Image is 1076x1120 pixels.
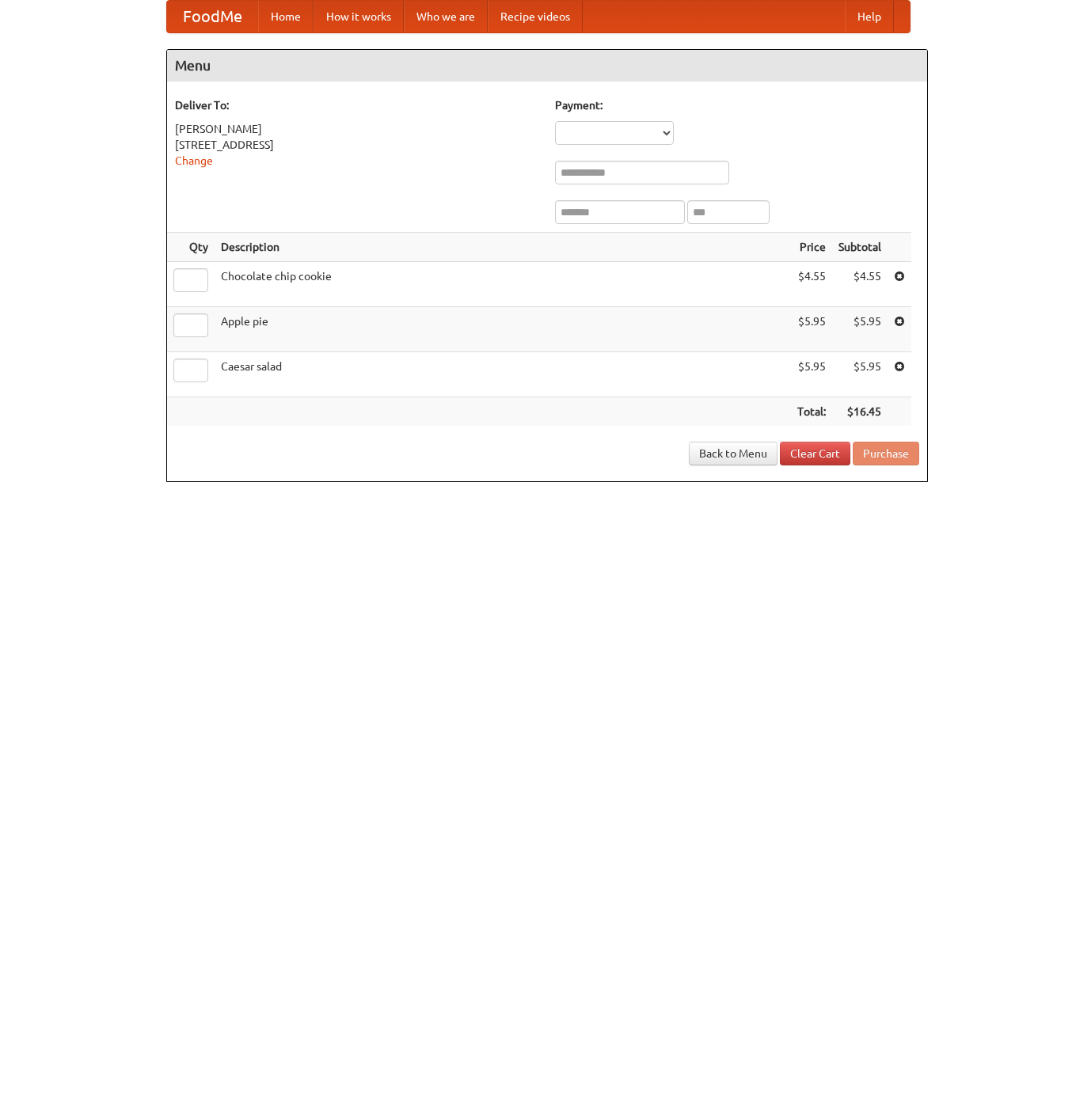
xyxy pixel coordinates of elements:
[488,1,583,32] a: Recipe videos
[175,121,539,137] div: [PERSON_NAME]
[215,233,791,262] th: Description
[258,1,314,32] a: Home
[175,137,539,153] div: [STREET_ADDRESS]
[832,397,888,427] th: $16.45
[832,307,888,352] td: $5.95
[791,307,832,352] td: $5.95
[780,442,850,465] a: Clear Cart
[555,97,919,113] h5: Payment:
[689,442,778,465] a: Back to Menu
[832,233,888,262] th: Subtotal
[175,154,213,167] a: Change
[791,233,832,262] th: Price
[167,1,258,32] a: FoodMe
[832,352,888,397] td: $5.95
[791,352,832,397] td: $5.95
[404,1,488,32] a: Who we are
[832,262,888,307] td: $4.55
[314,1,404,32] a: How it works
[175,97,539,113] h5: Deliver To:
[167,233,215,262] th: Qty
[215,307,791,352] td: Apple pie
[215,352,791,397] td: Caesar salad
[215,262,791,307] td: Chocolate chip cookie
[791,397,832,427] th: Total:
[845,1,894,32] a: Help
[791,262,832,307] td: $4.55
[167,50,927,82] h4: Menu
[853,442,919,465] button: Purchase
